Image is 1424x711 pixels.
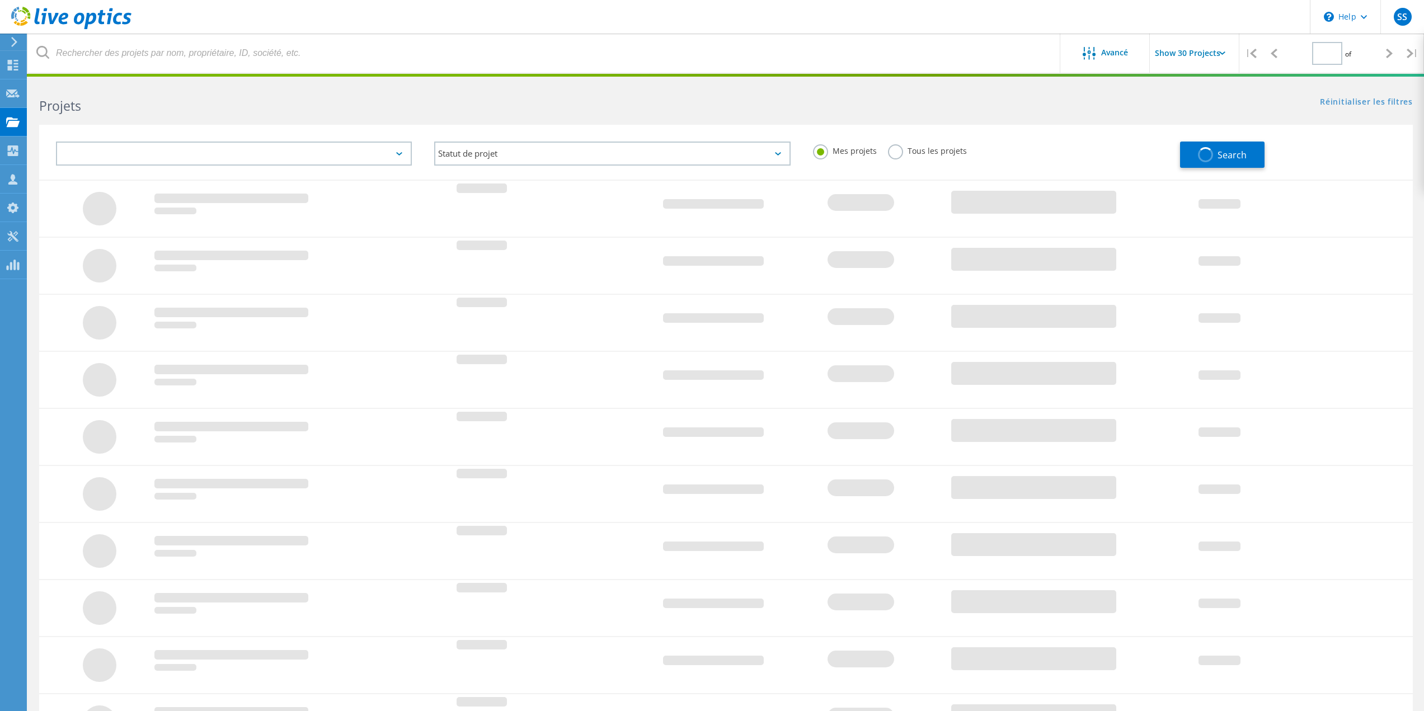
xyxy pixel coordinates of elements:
span: Search [1218,149,1247,161]
label: Mes projets [813,144,877,155]
b: Projets [39,97,81,115]
span: Avancé [1101,49,1128,56]
div: | [1401,34,1424,73]
label: Tous les projets [888,144,967,155]
input: Rechercher des projets par nom, propriétaire, ID, société, etc. [28,34,1061,73]
button: Search [1180,142,1265,168]
span: of [1345,49,1351,59]
svg: \n [1324,12,1334,22]
a: Live Optics Dashboard [11,23,131,31]
div: | [1239,34,1262,73]
div: Statut de projet [434,142,790,166]
span: SS [1397,12,1407,21]
a: Réinitialiser les filtres [1320,98,1413,107]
